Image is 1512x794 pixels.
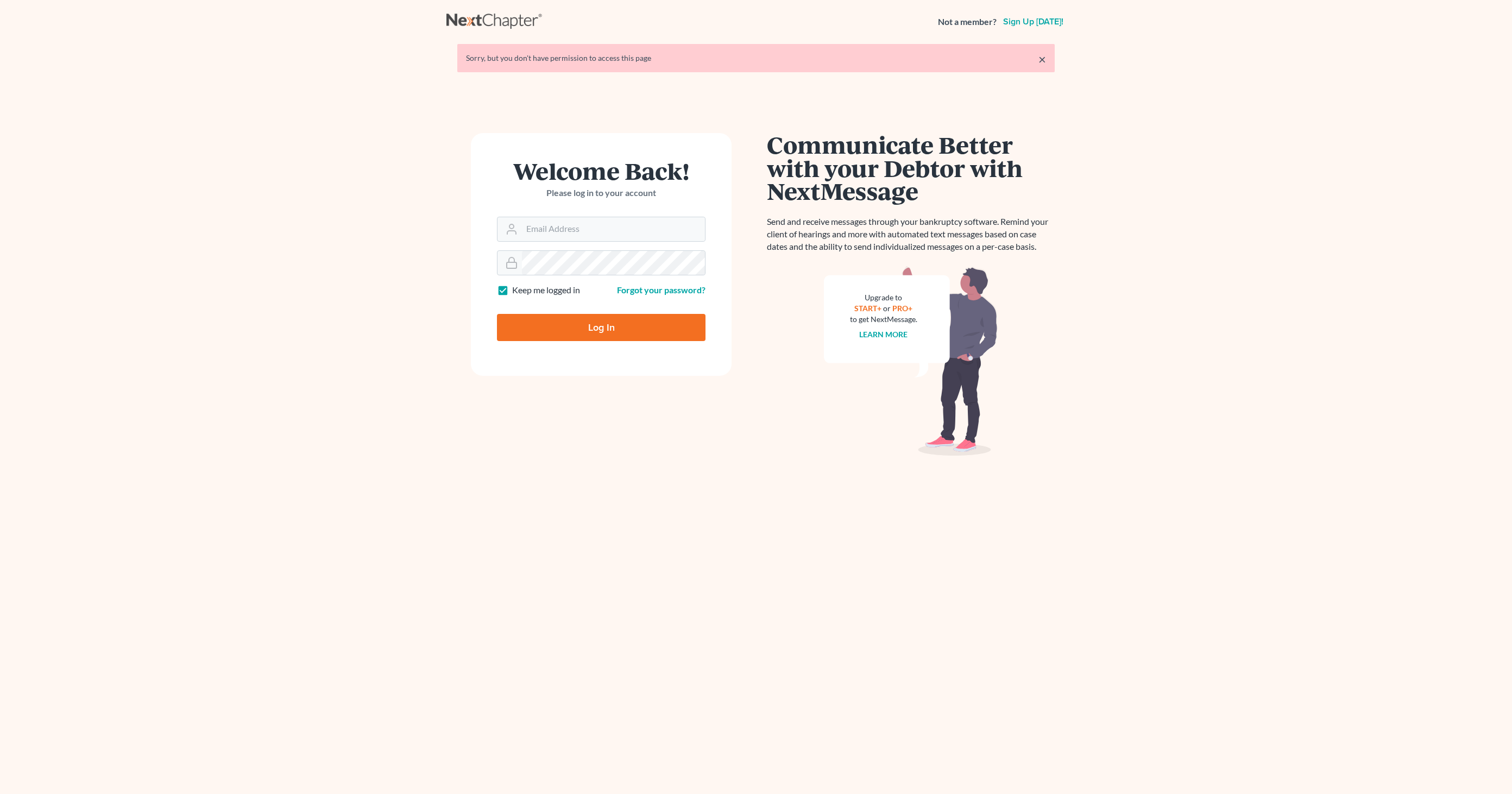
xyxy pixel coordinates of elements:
strong: Not a member? [938,16,997,28]
input: Email Address [522,217,705,241]
a: START+ [855,304,882,313]
p: Send and receive messages through your bankruptcy software. Remind your client of hearings and mo... [767,216,1055,253]
input: Log In [497,314,705,341]
a: Learn more [860,330,908,339]
p: Please log in to your account [497,187,705,199]
img: nextmessage_bg-59042aed3d76b12b5cd301f8e5b87938c9018125f34e5fa2b7a6b67550977c72.svg [824,266,998,456]
span: or [884,304,891,313]
div: Upgrade to [850,292,917,303]
div: Sorry, but you don't have permission to access this page [466,53,1046,64]
h1: Communicate Better with your Debtor with NextMessage [767,133,1055,203]
a: Forgot your password? [617,285,705,295]
label: Keep me logged in [512,284,580,297]
a: Sign up [DATE]! [1001,17,1066,26]
h1: Welcome Back! [497,159,705,182]
div: to get NextMessage. [850,314,917,325]
a: × [1038,53,1046,66]
a: PRO+ [893,304,913,313]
